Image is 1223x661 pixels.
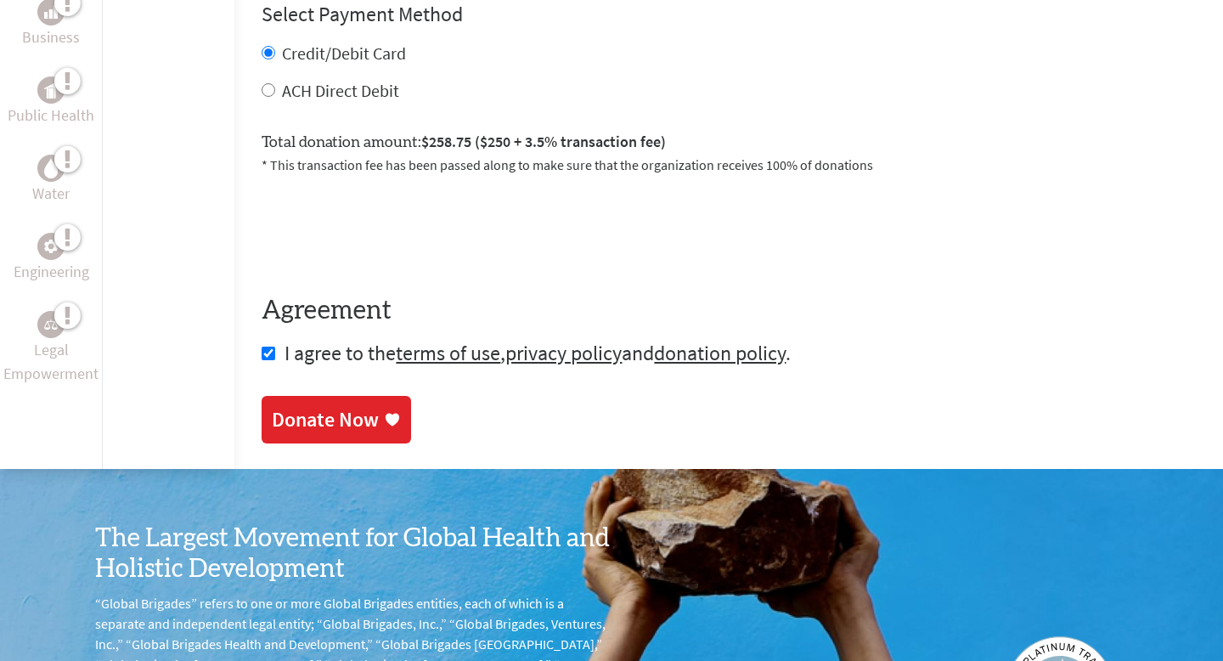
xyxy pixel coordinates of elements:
[32,155,70,206] a: WaterWater
[44,240,58,253] img: Engineering
[282,42,406,64] label: Credit/Debit Card
[37,76,65,104] div: Public Health
[3,311,99,386] a: Legal EmpowermentLegal Empowerment
[37,311,65,338] div: Legal Empowerment
[262,296,1196,326] h4: Agreement
[262,130,666,155] label: Total donation amount:
[95,523,611,585] h3: The Largest Movement for Global Health and Holistic Development
[262,1,1196,28] h4: Select Payment Method
[262,155,1196,175] p: * This transaction fee has been passed along to make sure that the organization receives 100% of ...
[44,159,58,178] img: Water
[37,155,65,182] div: Water
[32,182,70,206] p: Water
[3,338,99,386] p: Legal Empowerment
[8,76,94,127] a: Public HealthPublic Health
[44,5,58,19] img: Business
[272,406,379,433] div: Donate Now
[654,340,786,366] a: donation policy
[262,195,520,262] iframe: reCAPTCHA
[37,233,65,260] div: Engineering
[22,25,80,49] p: Business
[14,233,89,284] a: EngineeringEngineering
[282,80,399,101] label: ACH Direct Debit
[8,104,94,127] p: Public Health
[14,260,89,284] p: Engineering
[262,396,411,443] a: Donate Now
[396,340,500,366] a: terms of use
[285,340,791,366] span: I agree to the , and .
[421,132,666,151] span: $258.75 ($250 + 3.5% transaction fee)
[505,340,622,366] a: privacy policy
[44,82,58,99] img: Public Health
[44,319,58,330] img: Legal Empowerment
